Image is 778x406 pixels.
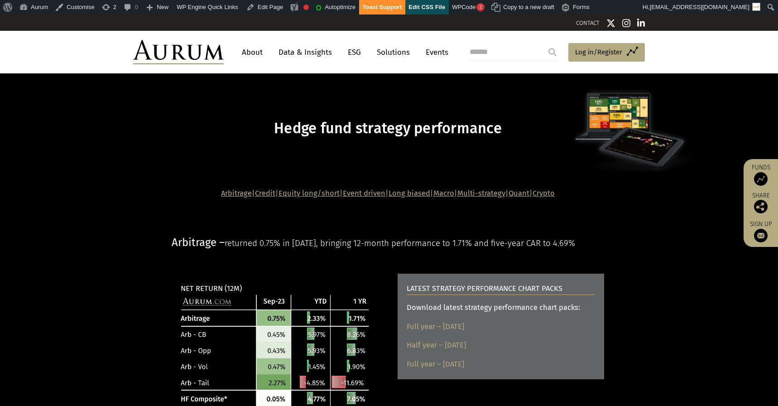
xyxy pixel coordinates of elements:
[407,302,595,314] div: Download latest strategy performance chart packs:
[407,321,464,333] a: Full year – [DATE]
[575,47,622,58] span: Log in/Register
[343,189,385,198] a: Event driven
[433,189,454,198] a: Macro
[274,120,502,137] span: Hedge fund strategy performance
[343,44,365,61] a: ESG
[754,229,768,242] img: Sign up to our newsletter
[576,19,600,26] a: CONTACT
[181,284,369,371] b: NET RETURN (12M)
[389,189,430,198] a: Long biased
[237,44,267,61] a: About
[372,44,414,61] a: Solutions
[407,284,562,293] b: LATEST STRATEGY PERFORMANCE CHART PACKS
[748,193,773,213] div: Share
[754,172,768,186] img: Access Funds
[221,189,555,198] strong: | | | | | | | |
[568,43,645,62] a: Log in/Register
[457,189,505,198] a: Multi-strategy
[407,339,466,351] a: Half year – [DATE]
[748,164,773,186] a: Funds
[421,44,448,61] a: Events
[509,189,529,198] a: Quant
[221,189,252,198] a: Arbitrage
[407,358,464,370] a: Full year – [DATE]
[637,19,645,28] img: Linkedin icon
[274,44,336,61] a: Data & Insights
[533,189,555,198] a: Crypto
[133,40,224,64] img: Aurum
[543,43,562,61] input: Submit
[225,238,575,248] span: returned 0.75% in [DATE], bringing 12-month performance to 1.71% and five-year CAR to 4.69%
[622,19,630,28] img: Instagram icon
[748,220,773,242] a: Sign up
[279,189,340,198] a: Equity long/short
[606,19,615,28] img: Twitter icon
[172,236,225,249] span: Arbitrage –
[255,189,275,198] a: Credit
[754,200,768,213] img: Share this post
